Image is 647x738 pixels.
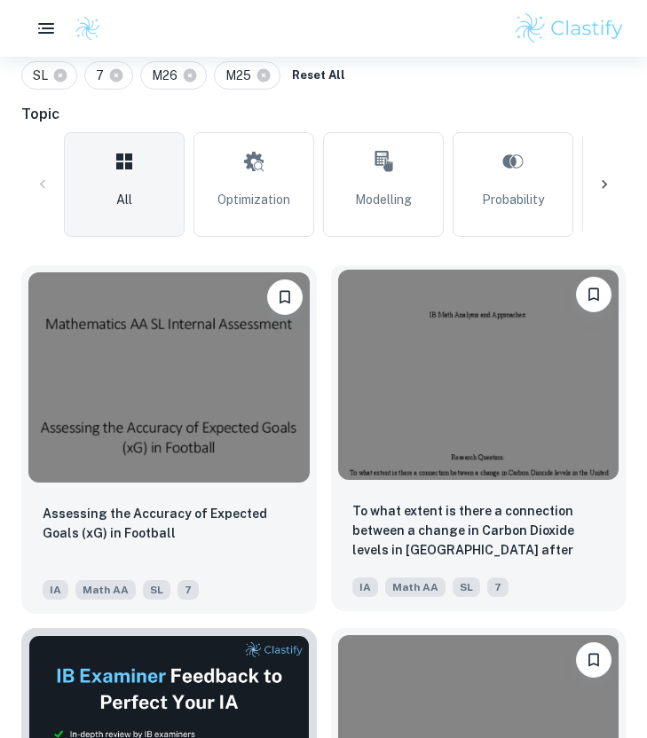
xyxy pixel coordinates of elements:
div: M26 [140,61,207,90]
span: IA [352,577,378,597]
span: 7 [178,580,199,600]
span: M25 [225,66,259,85]
button: Reset All [288,62,350,89]
button: Please log in to bookmark exemplars [576,642,611,678]
img: Clastify logo [513,11,626,46]
span: 7 [487,577,509,597]
span: SL [453,577,480,597]
p: Assessing the Accuracy of Expected Goals (xG) in Football [43,504,296,543]
img: Math AA IA example thumbnail: Assessing the Accuracy of Expected Goals [28,272,310,483]
img: Clastify logo [75,15,101,42]
span: IA [43,580,68,600]
p: To what extent is there a connection between a change in Carbon Dioxide levels in the United Stat... [352,501,605,561]
span: Probability [482,190,544,209]
div: M25 [214,61,280,90]
button: Please log in to bookmark exemplars [576,277,611,312]
span: SL [33,66,56,85]
span: Optimization [217,190,290,209]
div: 7 [84,61,133,90]
button: Please log in to bookmark exemplars [267,279,303,315]
span: All [116,190,132,209]
span: Modelling [355,190,412,209]
span: Math AA [75,580,136,600]
span: SL [143,580,170,600]
h6: Topic [21,104,626,125]
span: Math AA [385,577,446,597]
a: Please log in to bookmark exemplars To what extent is there a connection between a change in Carb... [331,265,627,614]
div: SL [21,61,77,90]
img: Math AA IA example thumbnail: To what extent is there a connection be [338,270,619,480]
a: Please log in to bookmark exemplarsAssessing the Accuracy of Expected Goals (xG) in FootballIAMat... [21,265,317,614]
span: M26 [152,66,185,85]
span: 7 [96,66,112,85]
a: Clastify logo [64,15,101,42]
